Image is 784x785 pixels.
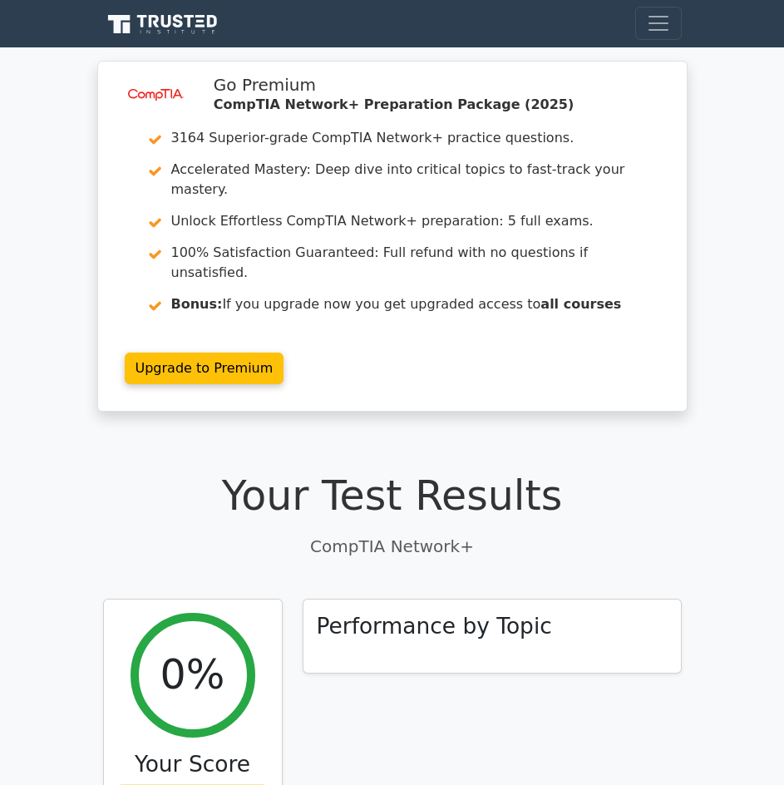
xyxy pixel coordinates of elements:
[103,471,682,521] h1: Your Test Results
[635,7,682,40] button: Toggle navigation
[317,613,552,639] h3: Performance by Topic
[117,751,269,778] h3: Your Score
[125,353,284,384] a: Upgrade to Premium
[160,650,225,699] h2: 0%
[103,534,682,559] p: CompTIA Network+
